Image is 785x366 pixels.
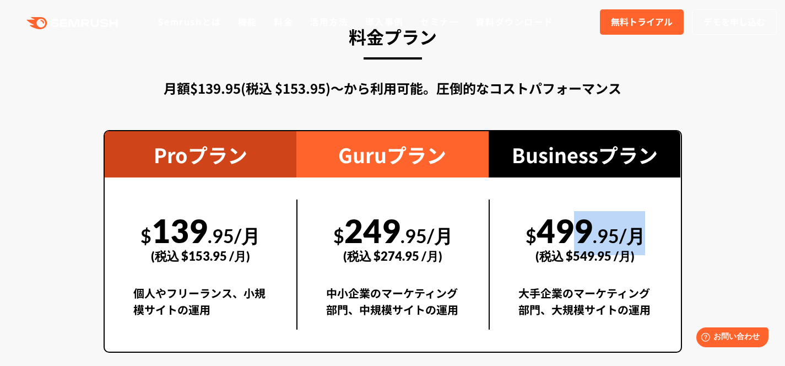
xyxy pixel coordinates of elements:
span: 無料トライアル [611,15,673,29]
div: Businessプラン [489,131,681,177]
a: デモを申し込む [692,9,777,35]
a: 無料トライアル [600,9,684,35]
a: セミナー [420,15,459,28]
div: (税込 $274.95 /月) [326,236,460,276]
a: 機能 [238,15,257,28]
div: 249 [326,200,460,276]
a: 活用方法 [310,15,348,28]
div: 個人やフリーランス、小規模サイトの運用 [133,285,268,330]
span: デモを申し込む [703,15,765,29]
span: .95/月 [208,224,260,247]
div: 139 [133,200,268,276]
div: (税込 $549.95 /月) [518,236,652,276]
a: 導入事例 [365,15,404,28]
span: $ [140,224,151,247]
div: 中小企業のマーケティング部門、中規模サイトの運用 [326,285,460,330]
div: 月額$139.95(税込 $153.95)〜から利用可能。圧倒的なコストパフォーマンス [104,78,682,98]
div: 499 [518,200,652,276]
a: 資料ダウンロード [475,15,553,28]
a: Semrushとは [158,15,221,28]
div: (税込 $153.95 /月) [133,236,268,276]
span: .95/月 [400,224,453,247]
iframe: Help widget launcher [687,323,773,354]
div: 大手企業のマーケティング部門、大規模サイトの運用 [518,285,652,330]
div: Proプラン [105,131,297,177]
span: .95/月 [593,224,645,247]
a: 料金 [274,15,293,28]
span: $ [526,224,537,247]
span: $ [333,224,344,247]
div: Guruプラン [296,131,489,177]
